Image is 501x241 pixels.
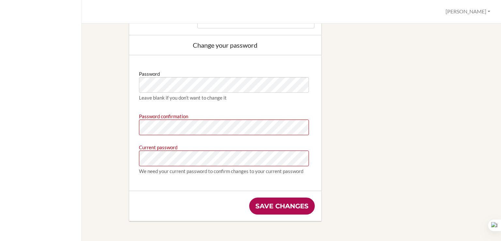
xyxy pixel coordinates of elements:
[139,142,177,151] label: Current password
[139,168,311,174] div: We need your current password to confirm changes to your current password
[249,198,315,215] input: Save changes
[139,111,188,120] label: Password confirmation
[136,42,315,48] div: Change your password
[139,94,311,101] div: Leave blank if you don’t want to change it
[443,6,493,18] button: [PERSON_NAME]
[139,68,160,77] label: Password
